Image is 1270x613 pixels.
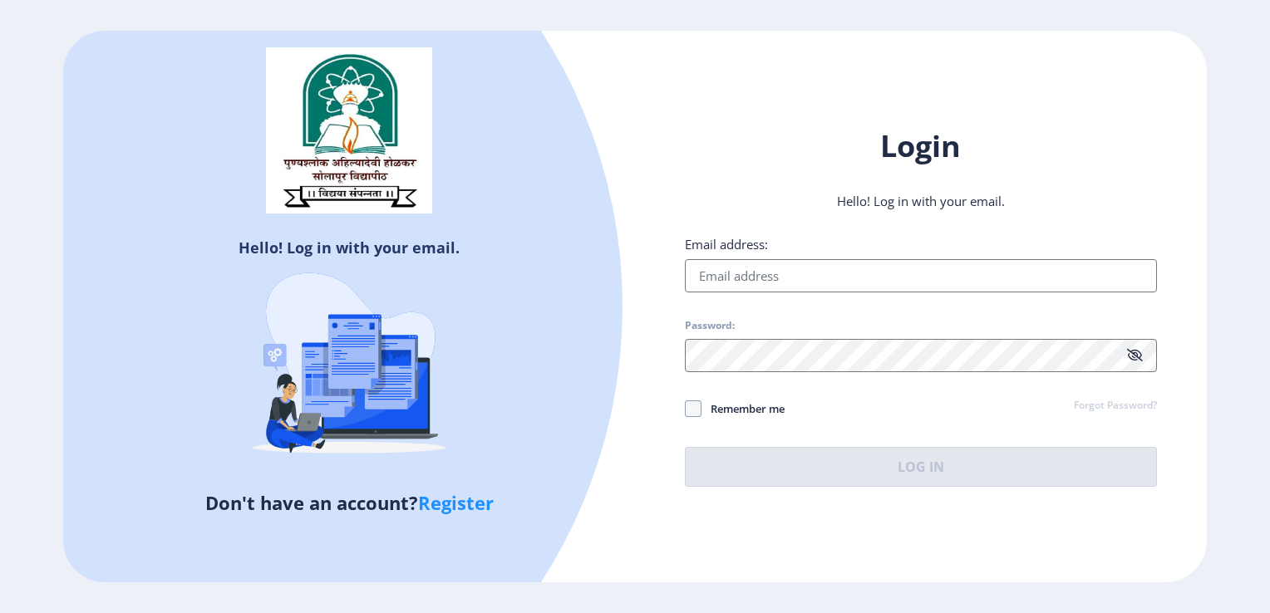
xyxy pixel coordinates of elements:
[418,490,494,515] a: Register
[685,319,735,332] label: Password:
[685,447,1157,487] button: Log In
[76,489,623,516] h5: Don't have an account?
[1074,399,1157,414] a: Forgot Password?
[701,399,785,419] span: Remember me
[685,236,768,253] label: Email address:
[685,126,1157,166] h1: Login
[204,240,495,489] img: Recruitment%20Agencies%20(%20verification).svg
[266,47,432,213] img: solapur_logo.png
[685,193,1157,209] p: Hello! Log in with your email.
[685,259,1157,292] input: Email address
